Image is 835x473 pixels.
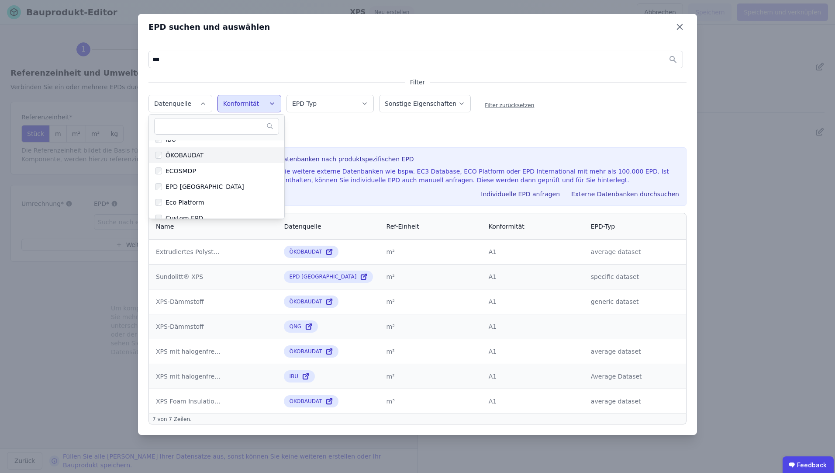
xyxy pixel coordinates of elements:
[218,95,281,112] button: Konformität
[289,346,333,357] div: ÖKOBAUDAT
[386,272,475,281] div: m²
[148,114,285,219] ul: Datenquelle
[284,222,321,231] div: Datenquelle
[485,102,534,109] div: Filter zurücksetzen
[591,272,679,281] div: specific dataset
[289,396,333,407] div: ÖKOBAUDAT
[477,187,563,201] button: Individuelle EPD anfragen
[156,297,221,306] div: XPS-Dämmstoff
[386,347,475,356] div: m²
[156,347,221,356] div: XPS mit halogenfreien Treibmitteln
[156,272,221,281] div: Sundolitt® XPS
[292,100,318,107] label: EPD Typ
[156,247,221,256] div: Extrudiertes Polystyrol (XPS) Schaumstoffisolierung mit halogenfreiem Treibmittel
[591,372,679,381] div: Average Dataset
[162,167,196,175] div: ECOSMDP
[489,272,577,281] div: A1
[155,152,162,159] input: ÖKOBAUDAT
[162,182,244,191] div: EPD [GEOGRAPHIC_DATA]
[386,297,475,306] div: m³
[156,372,221,381] div: XPS mit halogenfreien Treibmitteln
[162,151,204,160] div: ÖKOBAUDAT
[591,247,679,256] div: average dataset
[155,167,162,174] input: ECOSMDP
[156,397,221,406] div: XPS Foam Insulation Jackodur plus
[289,247,333,257] div: ÖKOBAUDAT
[149,95,212,112] button: Datenquelle
[289,271,368,282] div: EPD [GEOGRAPHIC_DATA]
[154,100,193,107] label: Datenquelle
[155,199,162,206] input: Eco Platform
[405,78,431,87] span: Filter
[289,321,313,332] div: QNG
[287,95,373,112] button: EPD Typ
[489,397,577,406] div: A1
[155,215,162,222] input: Custom EPD
[162,214,203,223] div: Custom EPD
[385,100,458,107] label: Sonstige Eigenschaften
[591,222,615,231] div: EPD-Typ
[489,372,577,381] div: A1
[489,297,577,306] div: A1
[289,296,333,307] div: ÖKOBAUDAT
[386,322,475,331] div: m³
[223,100,261,107] label: Konformität
[489,222,524,231] div: Konformität
[591,297,679,306] div: generic dataset
[386,247,475,256] div: m²
[148,21,673,33] div: EPD suchen und auswählen
[289,371,310,382] div: IBU
[155,183,162,190] input: EPD [GEOGRAPHIC_DATA]
[591,397,679,406] div: average dataset
[162,198,204,207] div: Eco Platform
[175,155,679,167] h3: Durchsuchen Sie weitere externe Datenbanken nach produktspezifischen EPD
[156,322,221,331] div: XPS-Dämmstoff
[489,247,577,256] div: A1
[156,222,212,231] div: Name
[568,187,683,201] button: Externe Datenbanken durchsuchen
[386,397,475,406] div: m³
[489,347,577,356] div: A1
[386,372,475,381] div: m²
[175,167,679,188] div: Ihnen fehlt ein EPD? Durchsuchen Sie weitere externe Datenbanken wie bspw. EC3 Database, ECO Plat...
[380,95,470,112] button: Sonstige Eigenschaften
[386,222,419,231] div: Ref-Einheit
[148,414,687,424] div: 7 von 7 Zeilen .
[489,322,577,331] div: A1
[591,347,679,356] div: average dataset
